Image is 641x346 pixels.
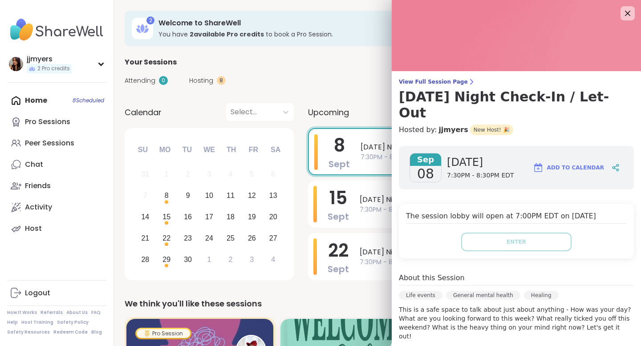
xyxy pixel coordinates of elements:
[184,253,192,266] div: 30
[136,165,155,184] div: Not available Sunday, August 31st, 2025
[162,232,170,244] div: 22
[228,253,232,266] div: 2
[207,253,211,266] div: 1
[141,253,149,266] div: 28
[7,133,106,154] a: Peer Sessions
[162,211,170,223] div: 15
[205,211,213,223] div: 17
[248,211,256,223] div: 19
[221,165,240,184] div: Not available Thursday, September 4th, 2025
[179,229,198,248] div: Choose Tuesday, September 23rd, 2025
[242,229,261,248] div: Choose Friday, September 26th, 2025
[125,76,155,85] span: Attending
[7,282,106,304] a: Logout
[66,310,88,316] a: About Us
[207,168,211,180] div: 3
[360,205,614,214] span: 7:30PM - 8:30PM EDT
[205,232,213,244] div: 24
[184,211,192,223] div: 16
[269,189,277,201] div: 13
[7,218,106,239] a: Host
[133,140,153,160] div: Su
[399,273,465,283] h4: About this Session
[446,291,520,300] div: General mental health
[25,288,50,298] div: Logout
[37,65,70,72] span: 2 Pro credits
[266,140,285,160] div: Sa
[205,189,213,201] div: 10
[25,181,51,191] div: Friends
[200,165,219,184] div: Not available Wednesday, September 3rd, 2025
[329,158,350,170] span: Sept
[360,247,614,257] span: [DATE] Night Check-In / Let-Out
[271,253,275,266] div: 4
[125,298,630,310] div: We think you'll like these sessions
[242,165,261,184] div: Not available Friday, September 5th, 2025
[227,189,235,201] div: 11
[141,211,149,223] div: 14
[136,229,155,248] div: Choose Sunday, September 21st, 2025
[264,186,283,205] div: Choose Saturday, September 13th, 2025
[399,78,634,121] a: View Full Session Page[DATE] Night Check-In / Let-Out
[189,76,213,85] span: Hosting
[406,211,627,224] h4: The session lobby will open at 7:00PM EDT on [DATE]
[190,30,264,39] b: 2 available Pro credit s
[410,153,441,166] span: Sep
[217,76,226,85] div: 8
[328,263,349,275] span: Sept
[227,211,235,223] div: 18
[159,76,168,85] div: 0
[91,310,101,316] a: FAQ
[157,165,176,184] div: Not available Monday, September 1st, 2025
[7,111,106,133] a: Pro Sessions
[199,140,219,160] div: We
[53,329,88,335] a: Redeem Code
[533,162,544,173] img: ShareWell Logomark
[162,253,170,266] div: 29
[25,160,43,169] div: Chat
[91,329,102,335] a: Blog
[200,229,219,248] div: Choose Wednesday, September 24th, 2025
[7,154,106,175] a: Chat
[221,229,240,248] div: Choose Thursday, September 25th, 2025
[200,208,219,227] div: Choose Wednesday, September 17th, 2025
[7,329,50,335] a: Safety Resources
[7,197,106,218] a: Activity
[125,57,177,68] span: Your Sessions
[221,186,240,205] div: Choose Thursday, September 11th, 2025
[179,165,198,184] div: Not available Tuesday, September 2nd, 2025
[155,140,174,160] div: Mo
[157,186,176,205] div: Choose Monday, September 8th, 2025
[165,168,169,180] div: 1
[248,189,256,201] div: 12
[447,171,514,180] span: 7:30PM - 8:30PM EDT
[221,250,240,269] div: Choose Thursday, October 2nd, 2025
[269,211,277,223] div: 20
[399,125,634,135] h4: Hosted by:
[361,142,613,153] span: [DATE] Night Check-In / Let-Out
[134,164,284,270] div: month 2025-09
[136,186,155,205] div: Not available Sunday, September 7th, 2025
[7,319,18,326] a: Help
[157,208,176,227] div: Choose Monday, September 15th, 2025
[222,140,241,160] div: Th
[242,208,261,227] div: Choose Friday, September 19th, 2025
[200,186,219,205] div: Choose Wednesday, September 10th, 2025
[524,291,559,300] div: Healing
[7,310,37,316] a: How It Works
[242,250,261,269] div: Choose Friday, October 3rd, 2025
[399,89,634,121] h3: [DATE] Night Check-In / Let-Out
[264,165,283,184] div: Not available Saturday, September 6th, 2025
[334,133,345,158] span: 8
[507,238,526,246] span: Enter
[264,229,283,248] div: Choose Saturday, September 27th, 2025
[179,186,198,205] div: Choose Tuesday, September 9th, 2025
[25,138,74,148] div: Peer Sessions
[158,18,536,28] h3: Welcome to ShareWell
[228,168,232,180] div: 4
[360,194,614,205] span: [DATE] Night Check-In / Let-Out
[57,319,89,326] a: Safety Policy
[179,250,198,269] div: Choose Tuesday, September 30th, 2025
[21,319,53,326] a: Host Training
[179,208,198,227] div: Choose Tuesday, September 16th, 2025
